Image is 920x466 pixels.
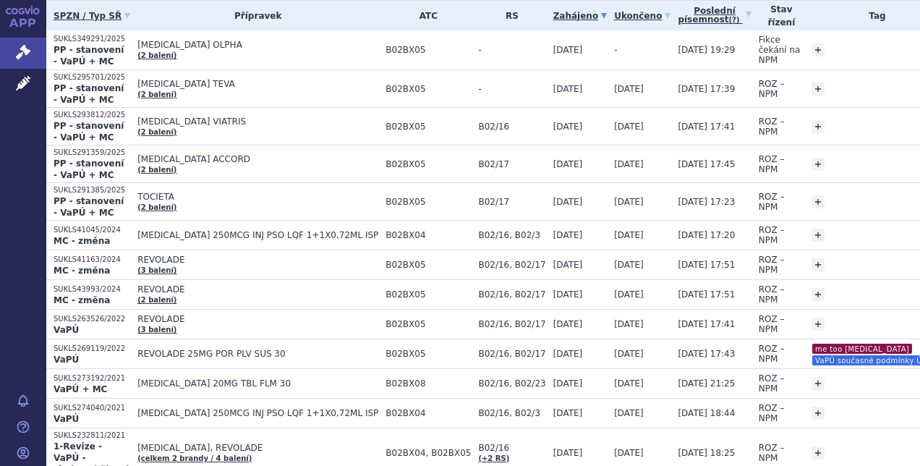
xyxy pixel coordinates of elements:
[614,159,644,169] span: [DATE]
[54,121,124,143] strong: PP - stanovení - VaPÚ + MC
[812,258,825,271] a: +
[54,295,110,305] strong: MC - změna
[137,116,378,127] span: [MEDICAL_DATA] VIATRIS
[678,319,735,329] span: [DATE] 17:41
[386,159,471,169] span: B02BX05
[678,197,735,207] span: [DATE] 17:23
[137,408,378,418] span: [MEDICAL_DATA] 250MCG INJ PSO LQF 1+1X0,72ML ISP
[678,45,735,55] span: [DATE] 19:29
[378,1,471,30] th: ATC
[759,225,785,245] span: ROZ – NPM
[759,192,785,212] span: ROZ – NPM
[614,197,644,207] span: [DATE]
[553,122,583,132] span: [DATE]
[137,266,176,274] a: (3 balení)
[812,158,825,171] a: +
[678,448,735,458] span: [DATE] 18:25
[553,260,583,270] span: [DATE]
[553,448,583,458] span: [DATE]
[386,349,471,359] span: B02BX05
[386,408,471,418] span: B02BX04
[614,84,644,94] span: [DATE]
[54,344,130,354] p: SUKLS269119/2022
[54,148,130,158] p: SUKLS291359/2025
[137,203,176,211] a: (2 balení)
[54,255,130,265] p: SUKLS41163/2024
[386,230,471,240] span: B02BX04
[478,159,545,169] span: B02/17
[54,373,130,384] p: SUKLS273192/2021
[678,378,735,389] span: [DATE] 21:25
[812,446,825,459] a: +
[137,454,252,462] a: (celkem 2 brandy / 4 balení)
[130,1,378,30] th: Přípravek
[553,6,607,26] a: Zahájeno
[54,403,130,413] p: SUKLS274040/2021
[812,377,825,390] a: +
[614,45,617,55] span: -
[54,72,130,82] p: SUKLS295701/2025
[812,318,825,331] a: +
[678,349,735,359] span: [DATE] 17:43
[54,225,130,235] p: SUKLS41045/2024
[478,349,545,359] span: B02/16, B02/17
[553,319,583,329] span: [DATE]
[678,408,735,418] span: [DATE] 18:44
[759,116,785,137] span: ROZ – NPM
[478,289,545,300] span: B02/16, B02/17
[54,355,79,365] strong: VaPÚ
[386,319,471,329] span: B02BX05
[759,373,785,394] span: ROZ – NPM
[759,35,801,65] span: Fikce čekání na NPM
[54,6,130,26] a: SPZN / Typ SŘ
[614,349,644,359] span: [DATE]
[614,289,644,300] span: [DATE]
[478,122,545,132] span: B02/16
[553,408,583,418] span: [DATE]
[137,314,378,324] span: REVOLADE
[54,110,130,120] p: SUKLS293812/2025
[614,448,644,458] span: [DATE]
[386,45,471,55] span: B02BX05
[553,289,583,300] span: [DATE]
[614,122,644,132] span: [DATE]
[137,51,176,59] a: (2 balení)
[478,443,545,453] span: B02/16
[678,1,751,30] a: Poslednípísemnost(?)
[478,319,545,329] span: B02/16, B02/17
[759,284,785,305] span: ROZ – NPM
[614,378,644,389] span: [DATE]
[759,314,785,334] span: ROZ – NPM
[386,260,471,270] span: B02BX05
[678,122,735,132] span: [DATE] 17:41
[137,443,378,453] span: [MEDICAL_DATA], REVOLADE
[54,431,130,441] p: SUKLS232811/2021
[759,255,785,275] span: ROZ – NPM
[137,192,378,202] span: TOCIETA
[386,122,471,132] span: B02BX05
[729,16,740,25] abbr: (?)
[812,407,825,420] a: +
[553,84,583,94] span: [DATE]
[54,325,79,335] strong: VaPÚ
[553,378,583,389] span: [DATE]
[137,166,176,174] a: (2 balení)
[812,229,825,242] a: +
[386,84,471,94] span: B02BX05
[478,230,545,240] span: B02/16, B02/3
[54,314,130,324] p: SUKLS263526/2022
[478,84,545,94] span: -
[812,344,912,354] i: me too [MEDICAL_DATA]
[553,349,583,359] span: [DATE]
[759,344,785,364] span: ROZ – NPM
[54,414,79,424] strong: VaPÚ
[759,154,785,174] span: ROZ – NPM
[759,443,785,463] span: ROZ – NPM
[812,82,825,96] a: +
[54,236,110,246] strong: MC - změna
[137,326,176,334] a: (3 balení)
[137,230,378,240] span: [MEDICAL_DATA] 250MCG INJ PSO LQF 1+1X0,72ML ISP
[386,448,471,458] span: B02BX04, B02BX05
[553,197,583,207] span: [DATE]
[678,159,735,169] span: [DATE] 17:45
